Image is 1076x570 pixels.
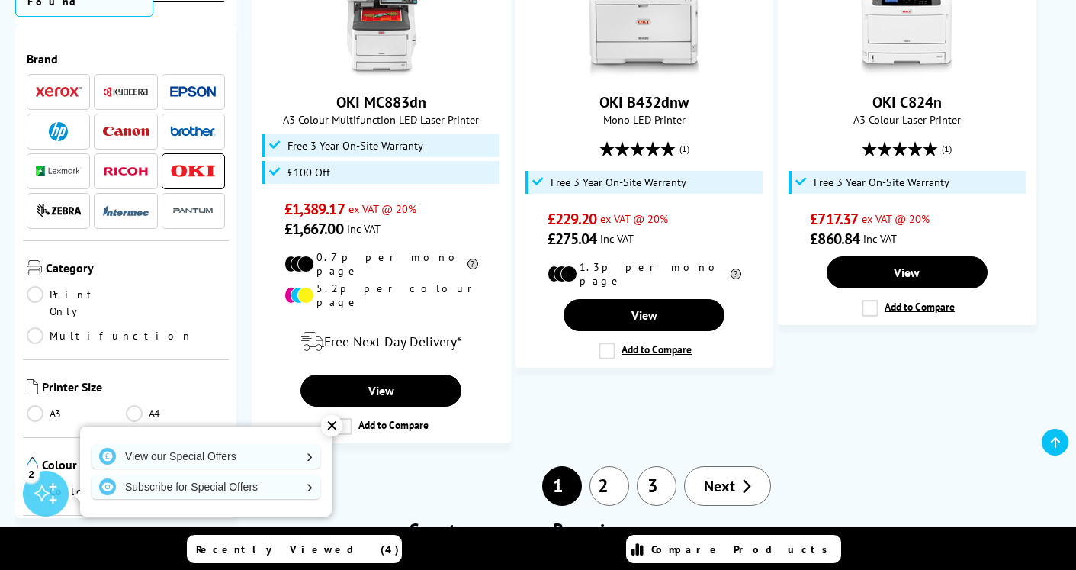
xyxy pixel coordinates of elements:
[27,51,225,66] span: Brand
[287,166,330,179] span: £100 Off
[92,444,320,469] a: View our Special Offers
[170,122,216,141] a: Brother
[814,176,949,188] span: Free 3 Year On-Site Warranty
[548,229,597,249] span: £275.04
[27,327,193,344] a: Multifunction
[587,65,702,80] a: OKI B432dnw
[336,418,429,435] label: Add to Compare
[170,126,216,137] img: Brother
[170,162,216,181] a: OKI
[626,535,841,563] a: Compare Products
[548,209,597,229] span: £229.20
[103,162,149,181] a: Ricoh
[684,466,771,506] a: Next
[36,203,82,218] img: Zebra
[36,201,82,221] a: Zebra
[27,457,38,472] img: Colour or Mono
[284,250,478,278] li: 0.7p per mono page
[523,112,766,127] span: Mono LED Printer
[103,86,149,98] img: Kyocera
[42,379,225,398] span: Printer Size
[49,122,68,141] img: HP
[170,201,216,220] img: Pantum
[600,231,634,246] span: inc VAT
[36,86,82,97] img: Xerox
[336,92,426,112] a: OKI MC883dn
[170,165,216,178] img: OKI
[287,140,423,152] span: Free 3 Year On-Site Warranty
[103,167,149,176] img: Ricoh
[600,211,668,226] span: ex VAT @ 20%
[196,543,400,556] span: Recently Viewed (4)
[942,134,952,163] span: (1)
[27,286,126,320] a: Print Only
[872,92,942,112] a: OKI C824n
[599,343,692,359] label: Add to Compare
[36,82,82,101] a: Xerox
[548,260,741,288] li: 1.3p per mono page
[27,379,38,394] img: Printer Size
[8,518,1068,542] h2: Customer Reviews
[827,256,988,288] a: View
[284,199,345,219] span: £1,389.17
[348,201,416,216] span: ex VAT @ 20%
[42,457,225,475] span: Colour or Mono
[679,134,689,163] span: (1)
[103,82,149,101] a: Kyocera
[862,211,930,226] span: ex VAT @ 20%
[103,201,149,221] a: Intermec
[36,166,82,176] img: Lexmark
[23,465,40,482] div: 2
[862,300,955,317] label: Add to Compare
[284,282,478,309] li: 5.2p per colour page
[321,415,342,436] div: ✕
[260,320,503,363] div: modal_delivery
[103,127,149,137] img: Canon
[651,543,836,556] span: Compare Products
[46,260,225,279] span: Category
[27,483,126,500] a: Colour
[103,122,149,141] a: Canon
[170,82,216,101] a: Epson
[92,475,320,499] a: Subscribe for Special Offers
[347,221,381,236] span: inc VAT
[170,86,216,98] img: Epson
[300,375,461,407] a: View
[589,466,629,506] a: 2
[36,162,82,181] a: Lexmark
[810,209,858,229] span: £717.37
[36,122,82,141] a: HP
[27,260,42,275] img: Category
[599,92,689,112] a: OKI B432dnw
[863,231,897,246] span: inc VAT
[284,219,343,239] span: £1,667.00
[564,299,724,331] a: View
[786,112,1029,127] span: A3 Colour Laser Printer
[637,466,676,506] a: 3
[704,476,735,496] span: Next
[27,405,126,422] a: A3
[810,229,859,249] span: £860.84
[850,65,964,80] a: OKI C824n
[260,112,503,127] span: A3 Colour Multifunction LED Laser Printer
[324,65,438,80] a: OKI MC883dn
[187,535,402,563] a: Recently Viewed (4)
[126,405,225,422] a: A4
[551,176,686,188] span: Free 3 Year On-Site Warranty
[103,205,149,216] img: Intermec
